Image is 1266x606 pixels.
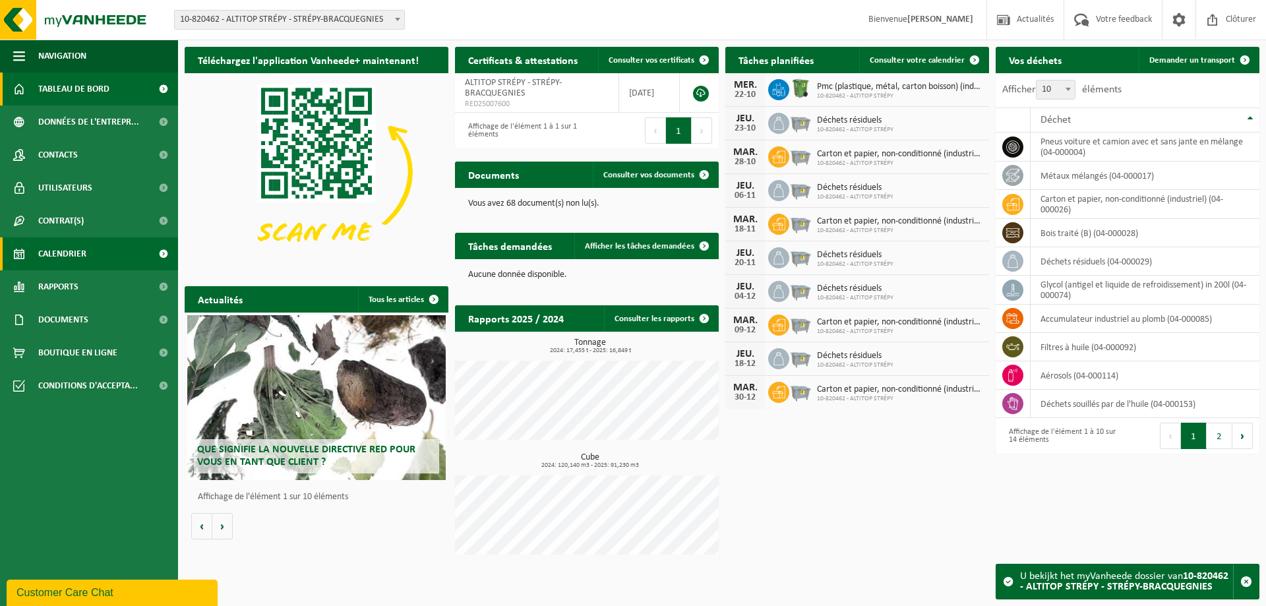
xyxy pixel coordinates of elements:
a: Consulter vos certificats [598,47,717,73]
h2: Actualités [185,286,256,312]
p: Vous avez 68 document(s) non lu(s). [468,199,706,208]
span: Calendrier [38,237,86,270]
span: Contrat(s) [38,204,84,237]
img: WB-2500-GAL-GY-01 [789,212,812,234]
span: Tableau de bord [38,73,109,106]
div: MAR. [732,214,758,225]
div: 04-12 [732,292,758,301]
span: 10-820462 - ALTITOP STRÉPY [817,294,893,302]
h2: Certificats & attestations [455,47,591,73]
div: Affichage de l'élément 1 à 10 sur 14 éléments [1002,421,1121,450]
button: 1 [666,117,692,144]
td: carton et papier, non-conditionné (industriel) (04-000026) [1031,190,1259,219]
span: 10-820462 - ALTITOP STRÉPY [817,361,893,369]
div: JEU. [732,248,758,258]
div: MER. [732,80,758,90]
div: 22-10 [732,90,758,100]
span: Déchets résiduels [817,183,893,193]
span: Rapports [38,270,78,303]
span: 10-820462 - ALTITOP STRÉPY [817,227,982,235]
button: Previous [1160,423,1181,449]
div: 09-12 [732,326,758,335]
img: WB-2500-GAL-GY-01 [789,346,812,369]
span: Déchet [1040,115,1071,125]
div: JEU. [732,349,758,359]
div: 20-11 [732,258,758,268]
span: Contacts [38,138,78,171]
span: Afficher les tâches demandées [585,242,694,251]
span: Navigation [38,40,86,73]
td: déchets souillés par de l'huile (04-000153) [1031,390,1259,418]
span: Documents [38,303,88,336]
img: WB-2500-GAL-GY-01 [789,380,812,402]
td: bois traité (B) (04-000028) [1031,219,1259,247]
span: Conditions d'accepta... [38,369,138,402]
span: Consulter vos documents [603,171,694,179]
td: glycol (antigel et liquide de refroidissement) in 200l (04-000074) [1031,276,1259,305]
span: Déchets résiduels [817,115,893,126]
span: 10 [1037,80,1075,99]
div: Affichage de l'élément 1 à 1 sur 1 éléments [462,116,580,145]
span: 10-820462 - ALTITOP STRÉPY - STRÉPY-BRACQUEGNIES [175,11,404,29]
img: WB-2500-GAL-GY-01 [789,144,812,167]
span: Carton et papier, non-conditionné (industriel) [817,149,982,160]
div: MAR. [732,315,758,326]
span: Déchets résiduels [817,284,893,294]
span: Consulter vos certificats [609,56,694,65]
td: aérosols (04-000114) [1031,361,1259,390]
div: 06-11 [732,191,758,200]
span: ALTITOP STRÉPY - STRÉPY-BRACQUEGNIES [465,78,562,98]
p: Affichage de l'élément 1 sur 10 éléments [198,493,442,502]
span: Pmc (plastique, métal, carton boisson) (industriel) [817,82,982,92]
span: 10-820462 - ALTITOP STRÉPY [817,395,982,403]
div: 18-11 [732,225,758,234]
span: Déchets résiduels [817,351,893,361]
span: 10 [1036,80,1075,100]
label: Afficher éléments [1002,84,1122,95]
img: WB-2500-GAL-GY-01 [789,178,812,200]
span: 2024: 17,455 t - 2025: 16,849 t [462,348,719,354]
div: 23-10 [732,124,758,133]
span: 10-820462 - ALTITOP STRÉPY [817,193,893,201]
h2: Tâches planifiées [725,47,827,73]
span: 10-820462 - ALTITOP STRÉPY [817,328,982,336]
span: Carton et papier, non-conditionné (industriel) [817,317,982,328]
button: Next [692,117,712,144]
p: Aucune donnée disponible. [468,270,706,280]
div: MAR. [732,382,758,393]
a: Consulter votre calendrier [859,47,988,73]
span: 10-820462 - ALTITOP STRÉPY [817,126,893,134]
strong: 10-820462 - ALTITOP STRÉPY - STRÉPY-BRACQUEGNIES [1020,571,1228,592]
div: MAR. [732,147,758,158]
a: Consulter vos documents [593,162,717,188]
span: 10-820462 - ALTITOP STRÉPY - STRÉPY-BRACQUEGNIES [174,10,405,30]
button: Volgende [212,513,233,539]
div: U bekijkt het myVanheede dossier van [1020,564,1233,599]
a: Consulter les rapports [604,305,717,332]
span: 2024: 120,140 m3 - 2025: 91,230 m3 [462,462,719,469]
img: WB-2500-GAL-GY-01 [789,111,812,133]
div: JEU. [732,282,758,292]
td: métaux mélangés (04-000017) [1031,162,1259,190]
span: Utilisateurs [38,171,92,204]
h2: Téléchargez l'application Vanheede+ maintenant! [185,47,432,73]
div: 30-12 [732,393,758,402]
button: Previous [645,117,666,144]
iframe: chat widget [7,577,220,606]
img: WB-2500-GAL-GY-01 [789,245,812,268]
span: RED25007600 [465,99,609,109]
button: Next [1232,423,1253,449]
span: Demander un transport [1149,56,1235,65]
strong: [PERSON_NAME] [907,15,973,24]
h2: Tâches demandées [455,233,565,258]
h2: Rapports 2025 / 2024 [455,305,577,331]
span: Carton et papier, non-conditionné (industriel) [817,216,982,227]
button: Vorige [191,513,212,539]
div: JEU. [732,181,758,191]
a: Afficher les tâches demandées [574,233,717,259]
h2: Vos déchets [996,47,1075,73]
img: Download de VHEPlus App [185,73,448,271]
a: Tous les articles [358,286,447,313]
td: [DATE] [619,73,680,113]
